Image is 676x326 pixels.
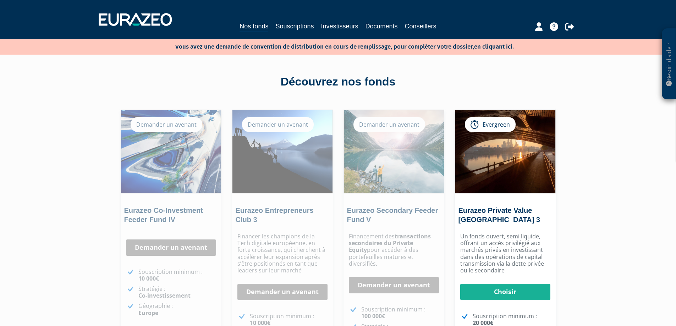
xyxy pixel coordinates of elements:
strong: transactions secondaires du Private Equity [349,232,431,254]
a: Conseillers [405,21,436,31]
a: Eurazeo Private Value [GEOGRAPHIC_DATA] 3 [458,206,540,223]
p: Besoin d'aide ? [665,32,673,96]
a: Nos fonds [240,21,268,32]
strong: Co-investissement [138,292,191,299]
a: Demander un avenant [349,277,439,293]
p: Souscription minimum : [138,269,216,282]
p: Financement des pour accéder à des portefeuilles matures et diversifiés. [349,233,439,267]
p: Souscription minimum : [361,306,439,320]
div: Demander un avenant [242,117,314,132]
img: Eurazeo Secondary Feeder Fund V [344,110,444,193]
p: Stratégie : [138,286,216,299]
a: en cliquant ici. [474,43,514,50]
a: Eurazeo Entrepreneurs Club 3 [236,206,314,223]
img: 1732889491-logotype_eurazeo_blanc_rvb.png [99,13,172,26]
a: Demander un avenant [237,284,328,300]
a: Eurazeo Secondary Feeder Fund V [347,206,438,223]
div: Demander un avenant [131,117,202,132]
a: Eurazeo Co-Investment Feeder Fund IV [124,206,203,223]
strong: 100 000€ [361,312,385,320]
a: Documents [366,21,398,31]
img: Eurazeo Co-Investment Feeder Fund IV [121,110,221,193]
div: Evergreen [465,117,516,132]
a: Investisseurs [321,21,358,31]
div: Demander un avenant [353,117,425,132]
p: Géographie : [138,303,216,316]
img: Eurazeo Entrepreneurs Club 3 [232,110,332,193]
img: Eurazeo Private Value Europe 3 [455,110,555,193]
a: Choisir [460,284,550,300]
a: Demander un avenant [126,239,216,256]
p: Vous avez une demande de convention de distribution en cours de remplissage, pour compléter votre... [155,41,514,51]
p: Financer les champions de la Tech digitale européenne, en forte croissance, qui cherchent à accél... [237,233,328,274]
p: Un fonds ouvert, semi liquide, offrant un accès privilégié aux marchés privés en investissant dan... [460,233,550,274]
strong: 10 000€ [138,275,159,282]
strong: Europe [138,309,158,317]
div: Découvrez nos fonds [136,74,540,90]
a: Souscriptions [275,21,314,31]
